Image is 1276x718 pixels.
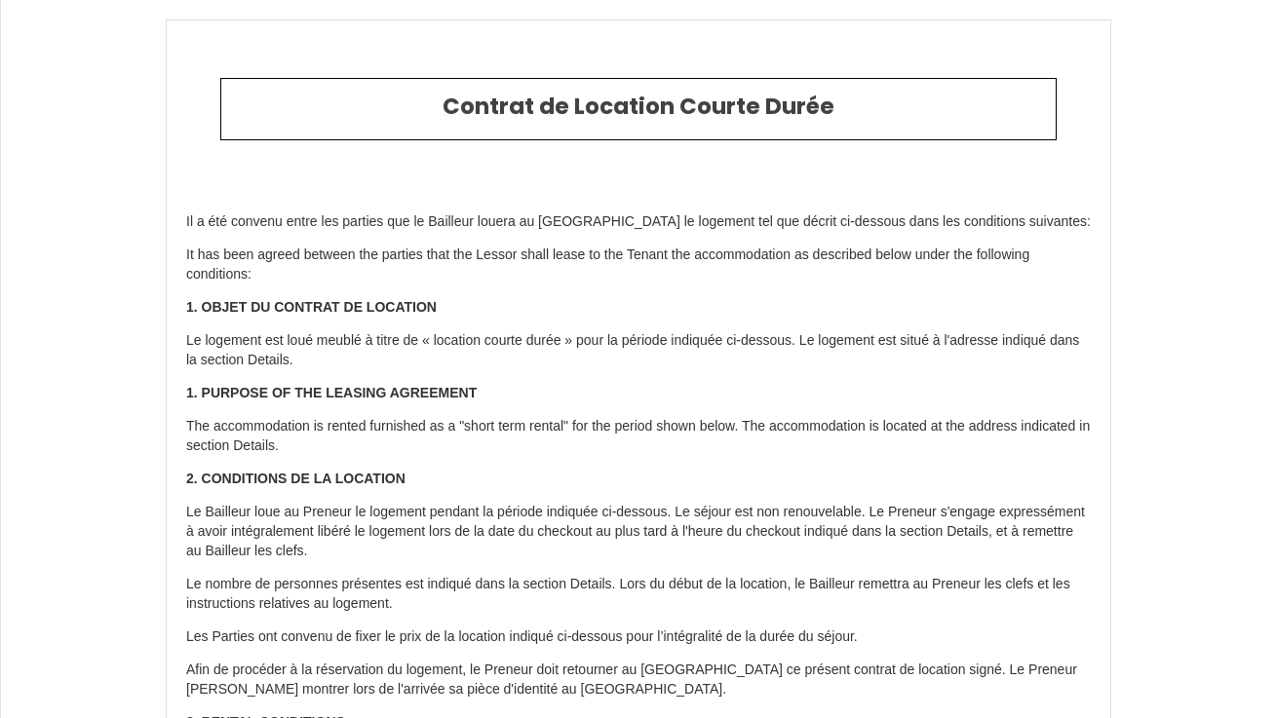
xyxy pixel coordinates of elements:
p: Il a été convenu entre les parties que le Bailleur louera au [GEOGRAPHIC_DATA] le logement tel qu... [186,212,1091,232]
p: Afin de procéder à la réservation du logement, le Preneur doit retourner au [GEOGRAPHIC_DATA] ce ... [186,661,1091,699]
p: The accommodation is rented furnished as a "short term rental" for the period shown below. The ac... [186,417,1091,456]
p: Le Bailleur loue au Preneur le logement pendant la période indiquée ci-dessous. Le séjour est non... [186,503,1091,561]
strong: 1. OBJET DU CONTRAT DE LOCATION [186,299,437,315]
p: Le logement est loué meublé à titre de « location courte durée » pour la période indiquée ci-dess... [186,331,1091,370]
strong: 1. PURPOSE OF THE LEASING AGREEMENT [186,385,477,400]
p: Le nombre de personnes présentes est indiqué dans la section Details. Lors du début de la locatio... [186,575,1091,614]
strong: 2. CONDITIONS DE LA LOCATION [186,471,406,486]
h2: Contrat de Location Courte Durée [236,94,1041,121]
p: Les Parties ont convenu de fixer le prix de la location indiqué ci-dessous pour l’intégralité de ... [186,627,1091,647]
p: It has been agreed between the parties that the Lessor shall lease to the Tenant the accommodatio... [186,246,1091,284]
